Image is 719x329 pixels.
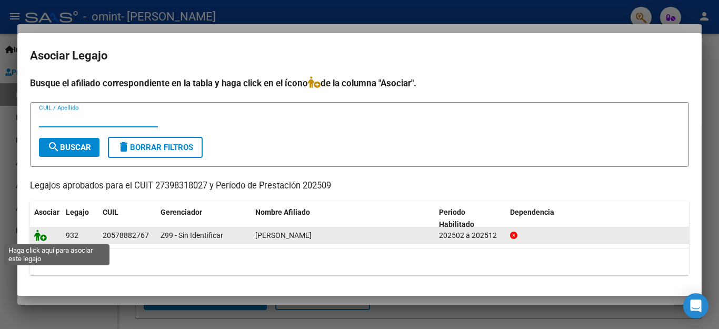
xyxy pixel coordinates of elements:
[62,201,98,236] datatable-header-cell: Legajo
[30,46,689,66] h2: Asociar Legajo
[255,231,312,240] span: MARTINEZ BRANDON LEONEL
[255,208,310,216] span: Nombre Afiliado
[156,201,251,236] datatable-header-cell: Gerenciador
[30,248,689,275] div: 1 registros
[47,143,91,152] span: Buscar
[439,208,474,228] span: Periodo Habilitado
[435,201,506,236] datatable-header-cell: Periodo Habilitado
[161,231,223,240] span: Z99 - Sin Identificar
[117,141,130,153] mat-icon: delete
[66,231,78,240] span: 932
[30,180,689,193] p: Legajos aprobados para el CUIT 27398318027 y Período de Prestación 202509
[117,143,193,152] span: Borrar Filtros
[30,76,689,90] h4: Busque el afiliado correspondiente en la tabla y haga click en el ícono de la columna "Asociar".
[103,208,118,216] span: CUIL
[683,293,708,318] div: Open Intercom Messenger
[251,201,435,236] datatable-header-cell: Nombre Afiliado
[108,137,203,158] button: Borrar Filtros
[439,230,502,242] div: 202502 a 202512
[34,208,59,216] span: Asociar
[510,208,554,216] span: Dependencia
[161,208,202,216] span: Gerenciador
[30,201,62,236] datatable-header-cell: Asociar
[39,138,99,157] button: Buscar
[98,201,156,236] datatable-header-cell: CUIL
[47,141,60,153] mat-icon: search
[103,230,149,242] div: 20578882767
[506,201,690,236] datatable-header-cell: Dependencia
[66,208,89,216] span: Legajo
